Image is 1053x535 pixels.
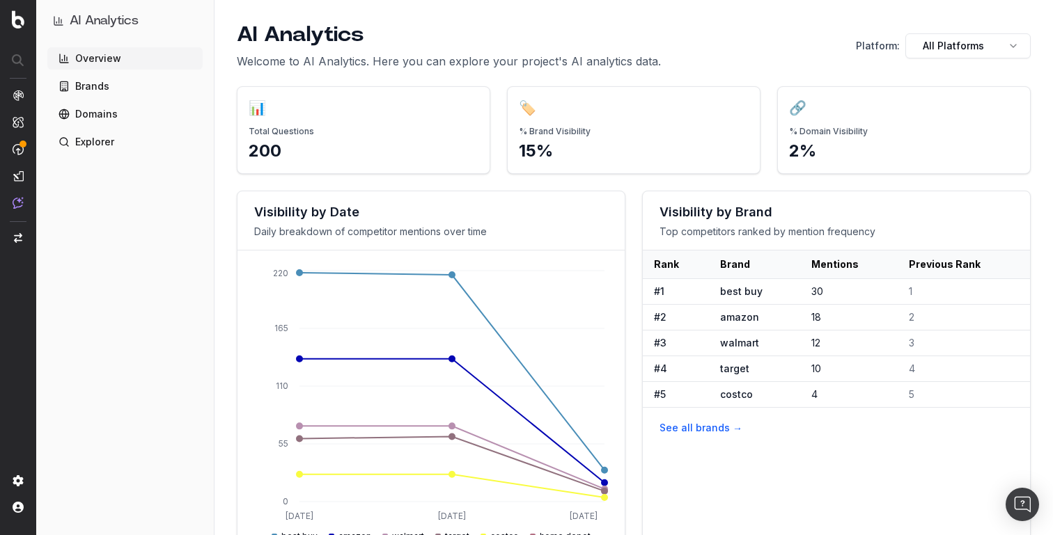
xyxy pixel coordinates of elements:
div: 15% [519,140,749,162]
p: Daily breakdown of competitor mentions over time [254,225,608,239]
td: # 1 [643,278,709,304]
tspan: 0 [283,496,288,506]
img: Analytics [13,90,24,101]
div: 🔗 [789,98,806,118]
td: 4 [800,381,898,407]
div: Total Questions [249,126,478,137]
div: 200 [249,140,478,162]
h1: AI Analytics [70,11,139,31]
span: amazon [720,311,759,323]
img: Intelligence [13,116,24,128]
td: 3 [898,330,1030,356]
th: Brand [709,250,800,278]
img: Assist [13,197,24,209]
a: Brands [47,75,203,97]
a: Explorer [47,131,203,153]
tspan: 55 [279,438,288,449]
th: Previous Rank [898,250,1030,278]
div: 🏷️ [519,98,536,118]
div: % Brand Visibility [519,126,749,137]
td: 18 [800,304,898,330]
img: Setting [13,475,24,486]
tspan: 110 [276,381,288,391]
a: See all brands → [660,422,742,433]
h2: Visibility by Brand [660,202,1013,222]
tspan: [DATE] [286,511,313,521]
td: # 3 [643,330,709,356]
th: Mentions [800,250,898,278]
a: Domains [47,103,203,125]
tspan: 165 [274,323,288,333]
td: 12 [800,330,898,356]
td: 4 [898,356,1030,381]
td: 1 [898,278,1030,304]
img: My account [13,502,24,513]
a: Overview [47,47,203,70]
div: Open Intercom Messenger [1006,488,1039,521]
span: target [720,362,749,374]
img: Botify logo [12,10,24,29]
h1: AI Analytics [237,22,661,47]
div: % Domain Visibility [789,126,1019,137]
span: costco [720,388,753,400]
div: 2% [789,140,1019,162]
tspan: [DATE] [570,511,598,521]
td: # 4 [643,356,709,381]
td: 30 [800,278,898,304]
span: Platform: [856,39,900,53]
img: Studio [13,170,24,182]
p: Welcome to AI Analytics. Here you can explore your project's AI analytics data. [237,53,661,70]
td: # 2 [643,304,709,330]
td: 5 [898,381,1030,407]
td: 10 [800,356,898,381]
img: Switch project [14,233,22,243]
p: Top competitors ranked by mention frequency [660,225,1013,239]
button: AI Analytics [53,11,197,31]
h2: Visibility by Date [254,202,608,222]
div: 📊 [249,98,266,118]
span: walmart [720,337,759,349]
th: Rank [643,250,709,278]
img: Activation [13,143,24,155]
tspan: [DATE] [438,511,466,521]
td: 2 [898,304,1030,330]
span: best buy [720,285,763,297]
td: # 5 [643,381,709,407]
button: All Platforms [905,33,1031,58]
tspan: 220 [273,268,288,278]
